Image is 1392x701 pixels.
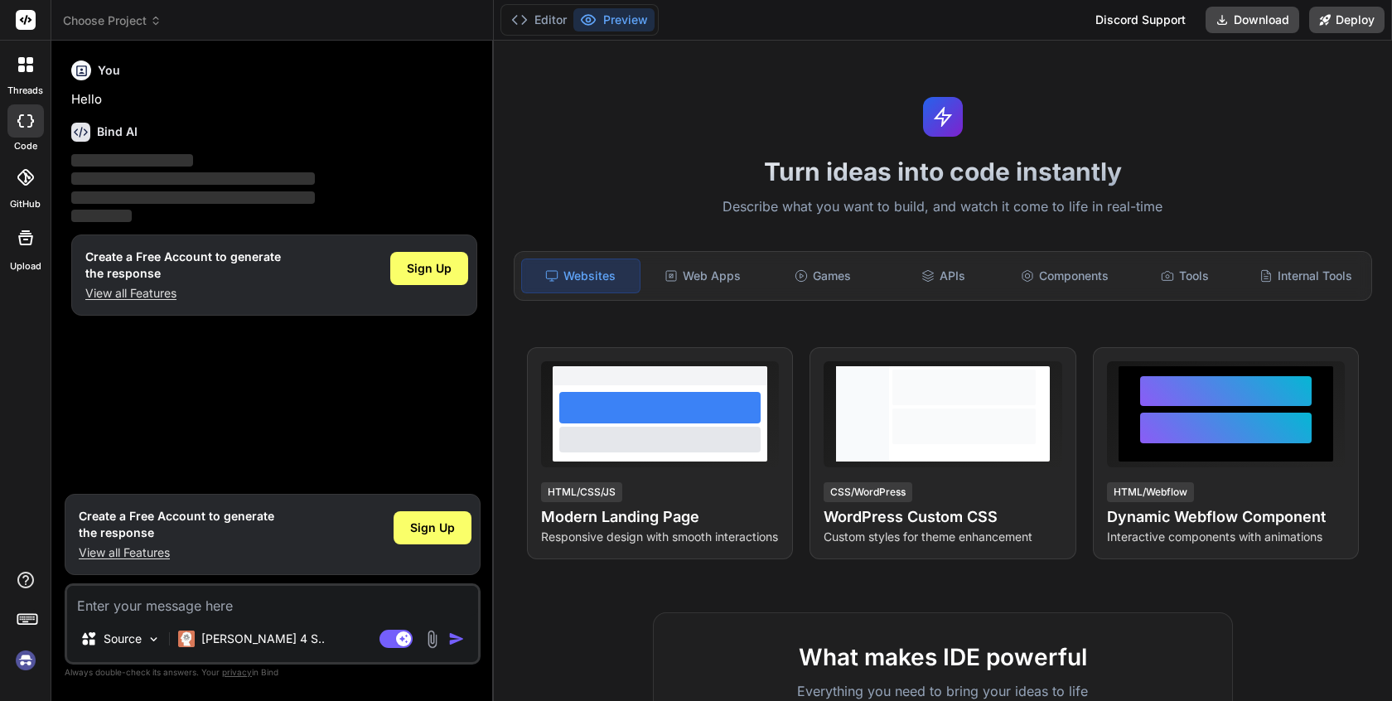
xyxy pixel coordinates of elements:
span: ‌ [71,191,315,204]
img: Claude 4 Sonnet [178,631,195,647]
h1: Turn ideas into code instantly [504,157,1382,186]
button: Deploy [1309,7,1385,33]
div: Websites [521,259,640,293]
p: Source [104,631,142,647]
button: Preview [573,8,655,31]
img: Pick Models [147,632,161,646]
p: Interactive components with animations [1107,529,1345,545]
div: Games [764,259,882,293]
p: Always double-check its answers. Your in Bind [65,665,481,680]
label: GitHub [10,197,41,211]
p: View all Features [85,285,281,302]
p: Everything you need to bring your ideas to life [680,681,1206,701]
button: Download [1206,7,1299,33]
p: Custom styles for theme enhancement [824,529,1061,545]
h1: Create a Free Account to generate the response [79,508,274,541]
h6: Bind AI [97,123,138,140]
span: Sign Up [407,260,452,277]
div: HTML/Webflow [1107,482,1194,502]
h6: You [98,62,120,79]
div: Tools [1127,259,1245,293]
div: Discord Support [1085,7,1196,33]
h1: Create a Free Account to generate the response [85,249,281,282]
span: ‌ [71,172,315,185]
div: CSS/WordPress [824,482,912,502]
button: Editor [505,8,573,31]
span: ‌ [71,154,193,167]
img: icon [448,631,465,647]
p: Describe what you want to build, and watch it come to life in real-time [504,196,1382,218]
div: Internal Tools [1247,259,1365,293]
p: Responsive design with smooth interactions [541,529,779,545]
p: [PERSON_NAME] 4 S.. [201,631,325,647]
h4: Modern Landing Page [541,505,779,529]
p: View all Features [79,544,274,561]
h2: What makes IDE powerful [680,640,1206,674]
span: Choose Project [63,12,162,29]
div: Web Apps [644,259,761,293]
img: attachment [423,630,442,649]
span: Sign Up [410,520,455,536]
p: Hello [71,90,477,109]
span: ‌ [71,210,132,222]
h4: Dynamic Webflow Component [1107,505,1345,529]
div: Components [1006,259,1124,293]
label: code [14,139,37,153]
h4: WordPress Custom CSS [824,505,1061,529]
div: APIs [885,259,1003,293]
img: signin [12,646,40,674]
label: threads [7,84,43,98]
span: privacy [222,667,252,677]
div: HTML/CSS/JS [541,482,622,502]
label: Upload [10,259,41,273]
